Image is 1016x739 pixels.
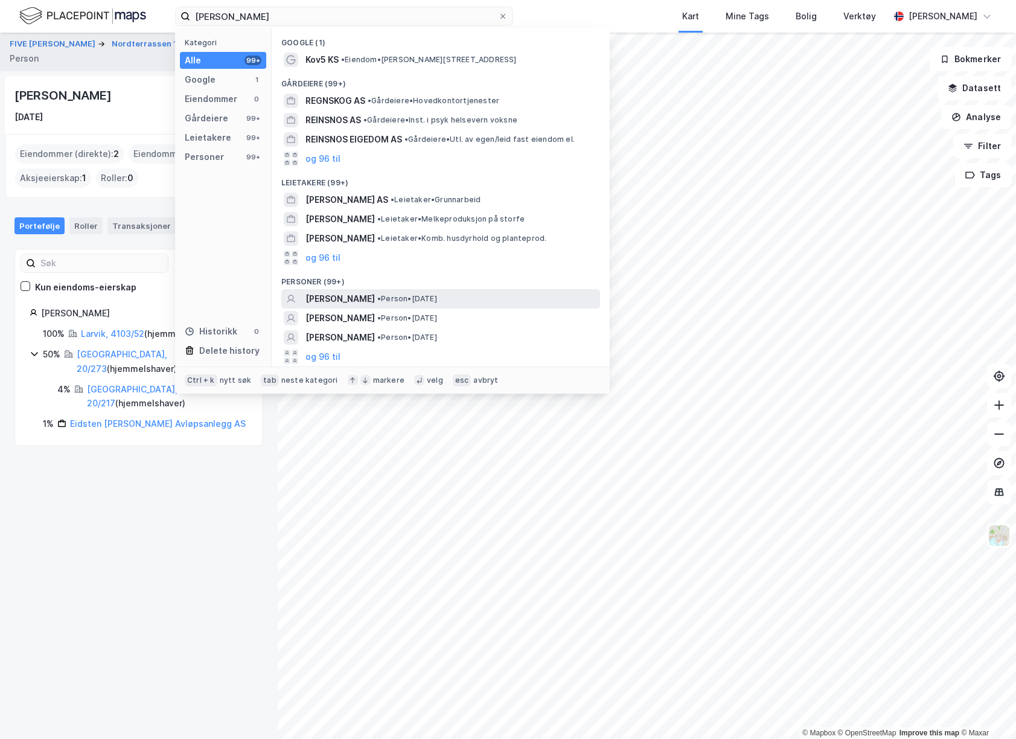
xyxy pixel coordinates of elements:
a: Mapbox [802,729,835,737]
span: • [363,115,367,124]
span: 2 [113,147,119,161]
span: Person • [DATE] [377,313,437,323]
div: Delete history [199,344,260,358]
div: Kategori [185,38,266,47]
div: Ctrl + k [185,374,217,386]
div: 50% [43,347,60,362]
div: Leietakere (99+) [272,168,610,190]
div: markere [373,376,404,385]
span: • [377,313,381,322]
span: • [368,96,371,105]
span: • [377,294,381,303]
div: Roller : [96,168,138,188]
img: Z [988,524,1011,547]
div: tab [261,374,279,386]
input: Søk [36,254,168,272]
span: Leietaker • Komb. husdyrhold og planteprod. [377,234,546,243]
span: Gårdeiere • Hovedkontortjenester [368,96,499,106]
div: Google (1) [272,28,610,50]
div: [DATE] [14,110,43,124]
input: Søk på adresse, matrikkel, gårdeiere, leietakere eller personer [190,7,498,25]
div: 0 [252,94,261,104]
a: Larvik, 4103/52 [81,328,144,339]
span: Leietaker • Melkeproduksjon på storfe [377,214,525,224]
span: • [377,234,381,243]
span: [PERSON_NAME] [305,292,375,306]
button: Filter [953,134,1011,158]
span: REINSNOS EIGEDOM AS [305,132,402,147]
div: Leietakere [185,130,231,145]
span: • [391,195,394,204]
a: Eidsten [PERSON_NAME] Avløpsanlegg AS [70,418,246,429]
div: Portefølje [14,217,65,234]
div: [PERSON_NAME] [41,306,248,321]
div: Historikk [185,324,237,339]
span: • [404,135,408,144]
div: ( hjemmelshaver ) [77,347,248,376]
span: REINSNOS AS [305,113,361,127]
div: 9 [173,220,185,232]
div: Gårdeiere (99+) [272,69,610,91]
span: Eiendom • [PERSON_NAME][STREET_ADDRESS] [341,55,517,65]
div: Eiendommer (direkte) : [15,144,124,164]
span: 0 [127,171,133,185]
div: Verktøy [843,9,876,24]
div: Aksjeeierskap : [15,168,91,188]
div: 99+ [244,56,261,65]
span: [PERSON_NAME] [305,330,375,345]
button: Tags [955,163,1011,187]
div: 4% [57,382,71,397]
span: • [377,214,381,223]
div: 99+ [244,114,261,123]
div: neste kategori [281,376,338,385]
span: • [377,333,381,342]
div: ( hjemmelshaver ) [87,382,248,411]
button: Nordterrassen 17 [112,38,184,50]
div: 1% [43,417,54,431]
button: Bokmerker [930,47,1011,71]
div: Google [185,72,216,87]
span: Gårdeiere • Inst. i psyk helsevern voksne [363,115,517,125]
div: Personer (99+) [272,267,610,289]
span: [PERSON_NAME] [305,311,375,325]
img: logo.f888ab2527a4732fd821a326f86c7f29.svg [19,5,146,27]
button: og 96 til [305,350,340,364]
a: [GEOGRAPHIC_DATA], 20/273 [77,349,167,374]
div: Bolig [796,9,817,24]
div: Eiendommer [185,92,237,106]
span: 1 [82,171,86,185]
div: Person [10,51,39,66]
div: esc [453,374,471,386]
div: Eiendommer (Indirekte) : [129,144,243,164]
button: og 96 til [305,152,340,166]
button: Analyse [941,105,1011,129]
span: Kov5 KS [305,53,339,67]
a: [GEOGRAPHIC_DATA], 20/217 [87,384,177,409]
div: Kontrollprogram for chat [956,681,1016,739]
span: [PERSON_NAME] [305,212,375,226]
span: [PERSON_NAME] [305,231,375,246]
div: Kart [682,9,699,24]
a: OpenStreetMap [838,729,896,737]
div: avbryt [473,376,498,385]
span: [PERSON_NAME] AS [305,193,388,207]
div: ( hjemmelshaver ) [81,327,214,341]
button: og 96 til [305,251,340,265]
span: Leietaker • Grunnarbeid [391,195,481,205]
span: REGNSKOG AS [305,94,365,108]
div: velg [427,376,443,385]
span: Gårdeiere • Utl. av egen/leid fast eiendom el. [404,135,575,144]
span: Person • [DATE] [377,333,437,342]
div: 0 [252,327,261,336]
div: Alle [185,53,201,68]
button: Datasett [938,76,1011,100]
a: Improve this map [899,729,959,737]
button: FIVE [PERSON_NAME] [10,38,98,50]
div: [PERSON_NAME] [14,86,113,105]
span: Person • [DATE] [377,294,437,304]
div: 100% [43,327,65,341]
div: Kun eiendoms-eierskap [35,280,136,295]
div: Personer [185,150,224,164]
iframe: Chat Widget [956,681,1016,739]
div: Transaksjoner [107,217,190,234]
